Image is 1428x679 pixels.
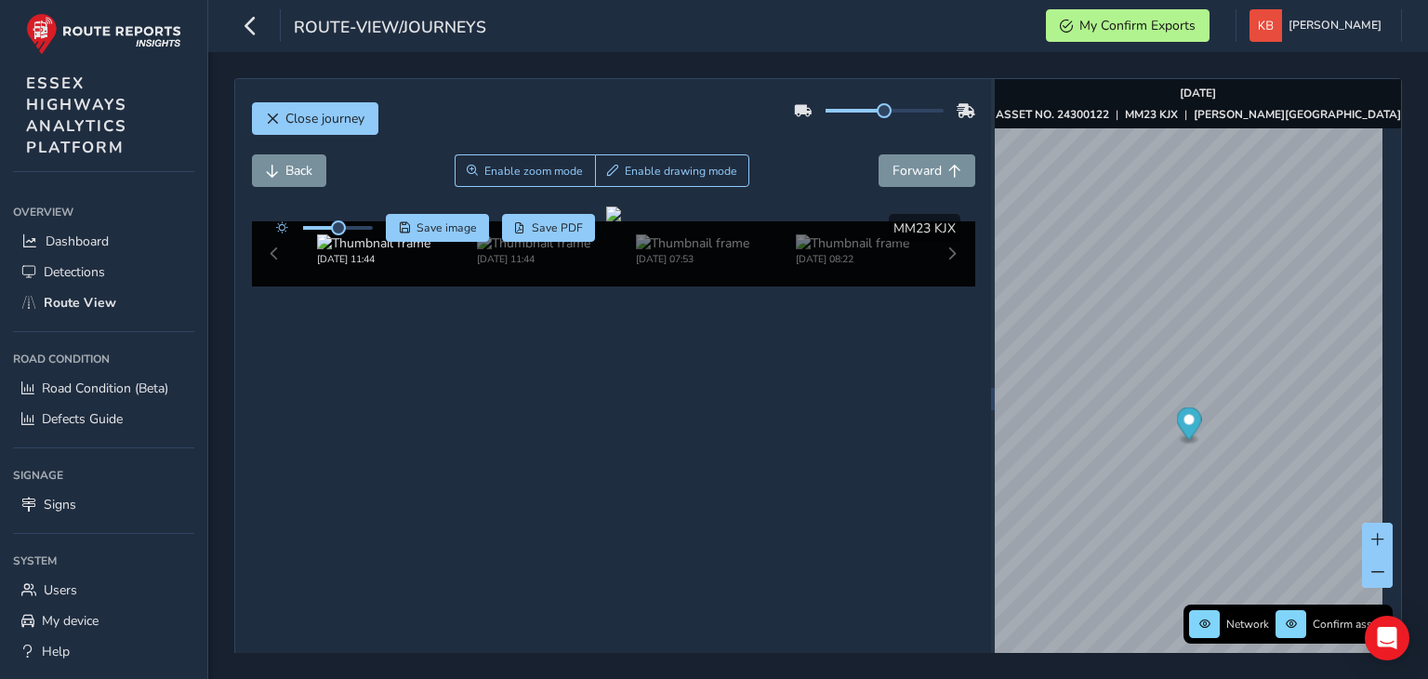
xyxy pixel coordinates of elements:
div: [DATE] 11:44 [477,252,590,266]
img: Thumbnail frame [796,234,909,252]
span: Enable zoom mode [484,164,583,179]
span: Signs [44,496,76,513]
a: Dashboard [13,226,194,257]
span: Enable drawing mode [625,164,737,179]
span: Save PDF [532,220,583,235]
span: Save image [416,220,477,235]
span: Defects Guide [42,410,123,428]
span: MM23 KJX [893,220,956,237]
span: Help [42,643,70,660]
span: Close journey [285,110,364,127]
span: Back [285,162,312,180]
strong: [PERSON_NAME][GEOGRAPHIC_DATA] [1194,107,1401,122]
span: Detections [44,263,105,281]
div: [DATE] 07:53 [636,252,749,266]
span: My Confirm Exports [1079,17,1196,34]
span: My device [42,612,99,630]
button: PDF [502,214,596,242]
a: Defects Guide [13,404,194,434]
img: rr logo [26,13,181,55]
a: Signs [13,489,194,520]
img: Thumbnail frame [477,234,590,252]
span: [PERSON_NAME] [1289,9,1382,42]
img: diamond-layout [1249,9,1282,42]
button: Close journey [252,102,378,135]
span: ESSEX HIGHWAYS ANALYTICS PLATFORM [26,73,127,158]
span: Road Condition (Beta) [42,379,168,397]
img: Thumbnail frame [317,234,430,252]
div: Map marker [1177,407,1202,446]
strong: [DATE] [1180,86,1216,100]
a: Road Condition (Beta) [13,373,194,404]
a: Help [13,636,194,667]
button: Save [386,214,489,242]
span: Confirm assets [1313,617,1387,632]
button: My Confirm Exports [1046,9,1210,42]
button: Zoom [455,154,595,187]
a: Route View [13,287,194,318]
span: Route View [44,294,116,312]
div: | | [996,107,1401,122]
span: Forward [892,162,942,180]
strong: ASSET NO. 24300122 [996,107,1109,122]
button: Back [252,154,326,187]
span: Users [44,581,77,599]
a: My device [13,606,194,636]
strong: MM23 KJX [1125,107,1178,122]
div: [DATE] 11:44 [317,252,430,266]
div: [DATE] 08:22 [796,252,909,266]
div: Open Intercom Messenger [1365,616,1409,660]
span: Network [1226,617,1269,632]
div: Overview [13,198,194,226]
span: route-view/journeys [294,16,486,42]
a: Users [13,575,194,606]
span: Dashboard [46,233,109,250]
div: Signage [13,461,194,489]
button: Forward [879,154,975,187]
button: [PERSON_NAME] [1249,9,1388,42]
div: System [13,547,194,575]
button: Draw [595,154,750,187]
a: Detections [13,257,194,287]
img: Thumbnail frame [636,234,749,252]
div: Road Condition [13,345,194,373]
